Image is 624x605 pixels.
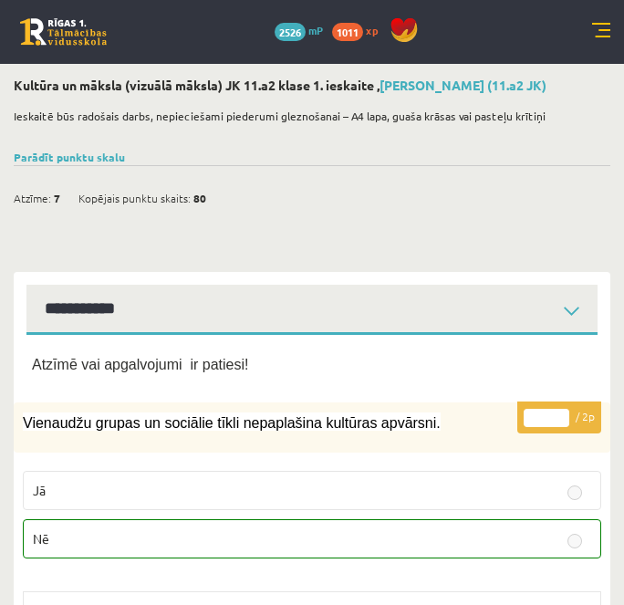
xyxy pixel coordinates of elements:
span: 2526 [275,23,306,41]
span: mP [308,23,323,37]
p: / 2p [517,402,601,433]
span: Nē [33,530,49,547]
span: Vienaudžu grupas un sociālie tīkli nepaplašina kultūras apvārsni. [23,415,441,431]
span: 80 [193,184,206,212]
a: Rīgas 1. Tālmācības vidusskola [20,18,107,46]
span: Kopējais punktu skaits: [78,184,191,212]
input: Jā [567,485,582,500]
span: Jā [33,482,46,498]
input: Nē [567,534,582,548]
p: Ieskaitē būs radošais darbs, nepieciešami piederumi gleznošanai – A4 lapa, guaša krāsas vai paste... [14,108,601,124]
span: Atzīme: [14,184,51,212]
h2: Kultūra un māksla (vizuālā māksla) JK 11.a2 klase 1. ieskaite , [14,78,610,93]
a: Parādīt punktu skalu [14,150,125,164]
span: 1011 [332,23,363,41]
span: Atzīmē vai apgalvojumi ir patiesi! [32,357,248,372]
a: [PERSON_NAME] (11.a2 JK) [380,77,546,93]
span: 7 [54,184,60,212]
span: xp [366,23,378,37]
a: 1011 xp [332,23,387,37]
